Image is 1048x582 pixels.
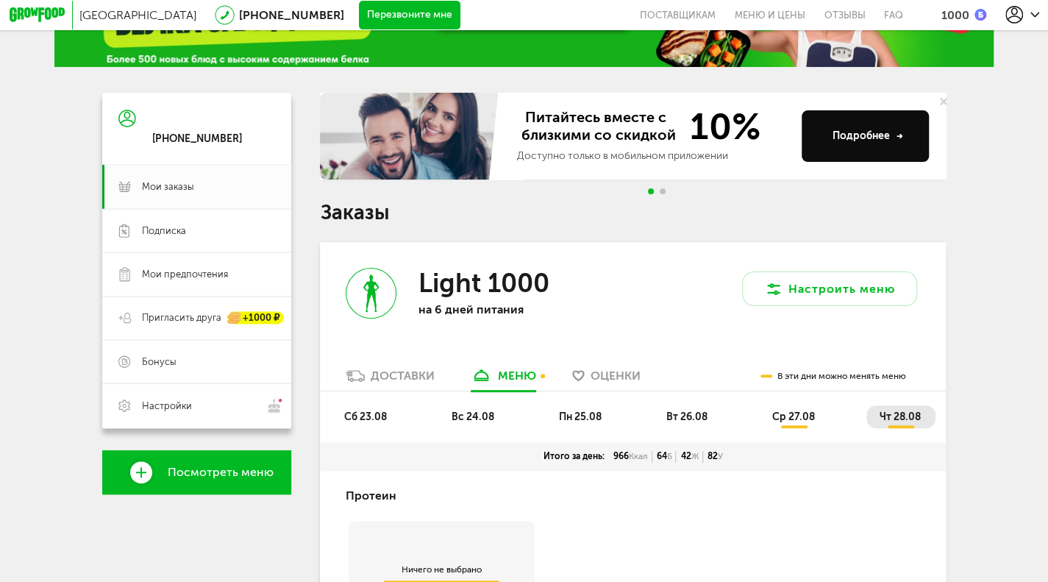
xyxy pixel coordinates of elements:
div: В эти дни можно менять меню [760,361,906,391]
span: Мои предпочтения [142,268,228,281]
div: Подробнее [833,129,903,143]
span: Go to slide 1 [648,188,654,194]
span: Посмотреть меню [168,466,274,479]
span: ср 27.08 [772,411,815,423]
span: Питайтесь вместе с близкими со скидкой [517,109,680,145]
h4: Протеин [346,482,396,510]
img: bonus_b.cdccf46.png [974,9,986,21]
span: Б [666,451,671,461]
a: Посмотреть меню [102,450,291,494]
div: 82 [703,451,727,463]
span: вс 24.08 [452,411,494,423]
span: Пригласить друга [142,311,221,324]
a: [PHONE_NUMBER] [239,8,344,22]
a: Доставки [338,368,441,391]
span: Ккал [629,451,648,461]
div: Ничего не выбрано [383,564,499,576]
h1: Заказы [320,203,946,222]
div: Доставки [371,369,435,383]
div: Доступно только в мобильном приложении [517,149,790,163]
span: Ж [691,451,699,461]
div: +1000 ₽ [228,312,284,324]
span: Мои заказы [142,180,194,194]
span: [GEOGRAPHIC_DATA] [79,8,196,22]
span: У [718,451,723,461]
span: 10% [680,109,761,145]
span: пн 25.08 [559,411,602,423]
div: 42 [676,451,703,463]
p: на 6 дней питания [418,302,607,316]
div: 1000 [941,8,969,22]
div: [PHONE_NUMBER] [152,132,242,146]
div: 966 [609,451,652,463]
span: вт 26.08 [666,411,707,423]
span: Go to slide 2 [660,188,666,194]
a: Оценки [566,368,649,391]
a: Подписка [102,209,291,252]
div: меню [498,369,536,383]
span: Оценки [591,369,641,383]
a: Настройки [102,383,291,428]
span: сб 23.08 [344,411,387,423]
a: Бонусы [102,340,291,383]
button: Подробнее [802,110,929,161]
button: Перезвоните мне [359,1,461,30]
span: чт 28.08 [880,411,921,423]
a: меню [463,368,543,391]
span: Бонусы [142,355,177,369]
img: family-banner.579af9d.jpg [320,93,502,180]
div: 64 [652,451,677,463]
a: Пригласить друга +1000 ₽ [102,297,291,340]
a: Мои заказы [102,165,291,208]
span: Настройки [142,400,192,413]
button: Настроить меню [742,272,917,307]
a: Мои предпочтения [102,252,291,296]
h3: Light 1000 [418,268,549,299]
div: Итого за день: [539,451,609,463]
span: Подписка [142,224,186,238]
